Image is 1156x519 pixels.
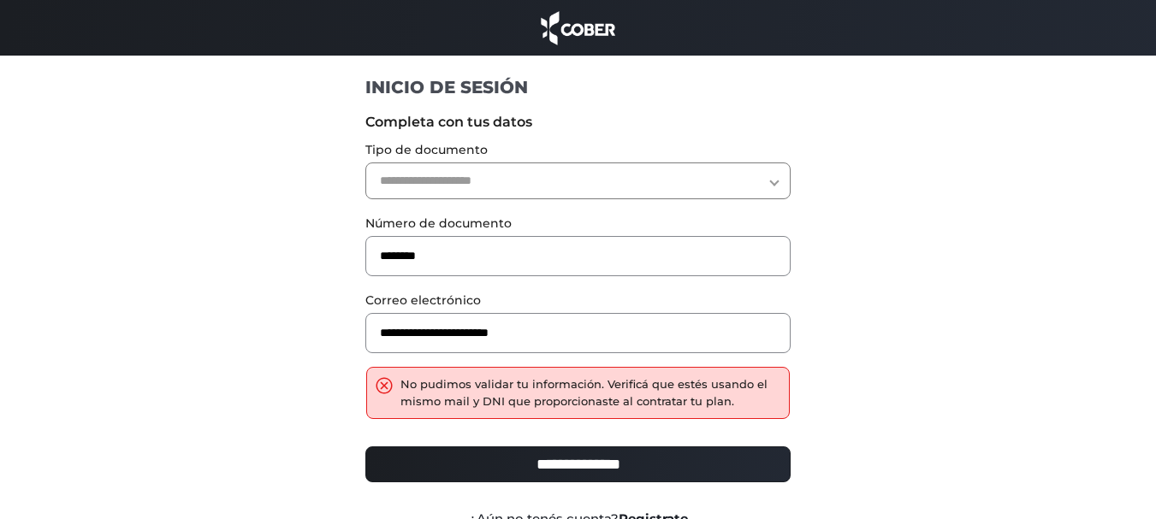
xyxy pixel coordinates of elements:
[365,215,791,233] label: Número de documento
[365,76,791,98] h1: INICIO DE SESIÓN
[365,141,791,159] label: Tipo de documento
[400,376,780,410] div: No pudimos validar tu información. Verificá que estés usando el mismo mail y DNI que proporcionas...
[537,9,620,47] img: cober_marca.png
[365,112,791,133] label: Completa con tus datos
[365,292,791,310] label: Correo electrónico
